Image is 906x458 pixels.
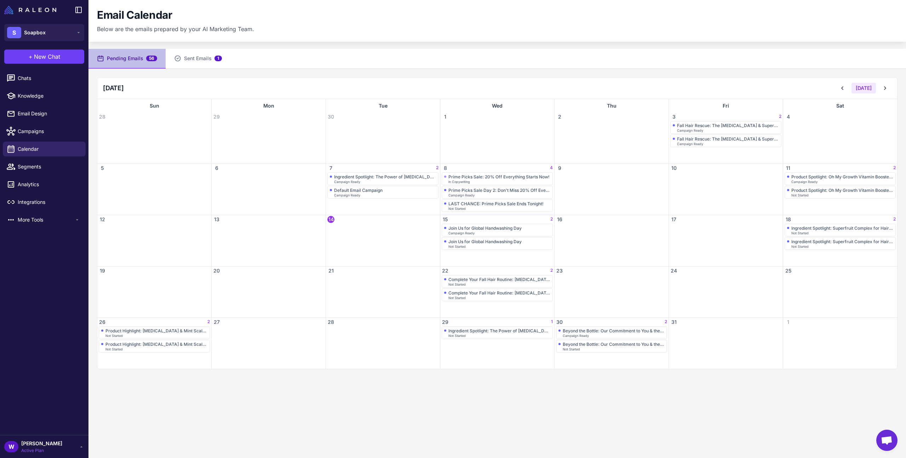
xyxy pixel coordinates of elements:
a: Campaigns [3,124,86,139]
span: Not Started [448,283,466,286]
span: Campaign Ready [448,231,475,235]
span: Knowledge [18,92,80,100]
span: 30 [556,319,563,326]
span: 2 [556,113,563,120]
button: Pending Emails56 [88,49,166,69]
span: Not Started [563,348,580,351]
div: Product Highlight: [MEDICAL_DATA] & Mint Scalp Balancing Collection [105,328,207,333]
span: 1 [442,113,449,120]
span: Campaigns [18,127,80,135]
button: +New Chat [4,50,84,64]
div: Product Spotlight: Oh My Growth Vitamin Booster Treatment [791,188,893,193]
span: Not Started [791,194,809,197]
span: 3 [670,113,677,120]
span: New Chat [34,52,60,61]
div: Default Email Campaign [334,188,383,193]
span: Active Plan [21,447,62,454]
span: 30 [327,113,334,120]
span: 4 [785,113,792,120]
span: 2 [665,319,667,326]
div: Ingredient Spotlight: The Power of [MEDICAL_DATA] for Hair Growth [334,174,436,179]
span: Campaign Ready [677,142,703,145]
span: 6 [213,165,220,172]
div: Fall Hair Rescue: The [MEDICAL_DATA] & Superfruit Solution [677,136,779,142]
span: [PERSON_NAME] [21,440,62,447]
span: 28 [99,113,106,120]
span: 7 [327,165,334,172]
span: 29 [442,319,449,326]
span: Campaign Ready [448,194,475,197]
span: 9 [556,165,563,172]
span: 13 [213,216,220,223]
div: Wed [440,99,554,113]
span: Not Started [105,334,123,337]
span: 23 [556,267,563,274]
div: Sun [97,99,211,113]
a: Email Design [3,106,86,121]
a: Segments [3,159,86,174]
a: Knowledge [3,88,86,103]
span: 15 [442,216,449,223]
span: 25 [785,267,792,274]
span: Campaign Ready [791,180,818,183]
span: 28 [327,319,334,326]
div: LAST CHANCE: Prime Picks Sale Ends Tonight! [448,201,544,206]
span: 2 [550,216,553,223]
div: Product Spotlight: Oh My Growth Vitamin Booster Treatment [791,174,893,179]
span: 18 [785,216,792,223]
span: 2 [893,165,896,172]
span: 1 [551,319,553,326]
span: 1 [214,56,222,61]
div: W [4,441,18,452]
h2: [DATE] [103,83,124,93]
span: 27 [213,319,220,326]
span: + [29,52,33,61]
span: 8 [442,165,449,172]
button: SSoapbox [4,24,84,41]
span: Not Started [448,245,466,248]
span: Analytics [18,181,80,188]
span: 29 [213,113,220,120]
button: Sent Emails1 [166,49,230,69]
div: Fall Hair Rescue: The [MEDICAL_DATA] & Superfruit Solution [677,123,779,128]
a: Raleon Logo [4,6,59,14]
span: Email Design [18,110,80,118]
span: Not Started [791,245,809,248]
span: 12 [99,216,106,223]
span: 22 [442,267,449,274]
span: Not Started [791,231,809,235]
div: Ingredient Spotlight: Superfruit Complex for Hair Vitality [791,225,893,231]
a: Integrations [3,195,86,210]
span: 2 [207,319,210,326]
span: 4 [550,165,553,172]
span: 16 [556,216,563,223]
div: S [7,27,21,38]
span: Soapbox [24,29,46,36]
button: [DATE] [851,83,876,93]
span: Not Started [448,296,466,299]
span: 14 [327,216,334,223]
span: 20 [213,267,220,274]
div: Beyond the Bottle: Our Commitment to You & the Planet [563,342,665,347]
span: 10 [670,165,677,172]
div: Thu [555,99,669,113]
span: 2 [436,165,438,172]
div: Beyond the Bottle: Our Commitment to You & the Planet [563,328,665,333]
p: Below are the emails prepared by your AI Marketing Team. [97,25,254,33]
div: Join Us for Global Handwashing Day [448,225,522,231]
span: 19 [99,267,106,274]
a: Analytics [3,177,86,192]
div: Product Highlight: [MEDICAL_DATA] & Mint Scalp Balancing Collection [105,342,207,347]
span: Campaign Ready [677,129,703,132]
div: Mon [212,99,326,113]
img: Raleon Logo [4,6,56,14]
span: 56 [146,56,157,61]
div: Open chat [876,430,898,451]
div: +1 [442,213,553,221]
span: 21 [327,267,334,274]
span: 24 [670,267,677,274]
div: Tue [326,99,440,113]
span: Not Started [448,334,466,337]
span: 5 [99,165,106,172]
span: Chats [18,74,80,82]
